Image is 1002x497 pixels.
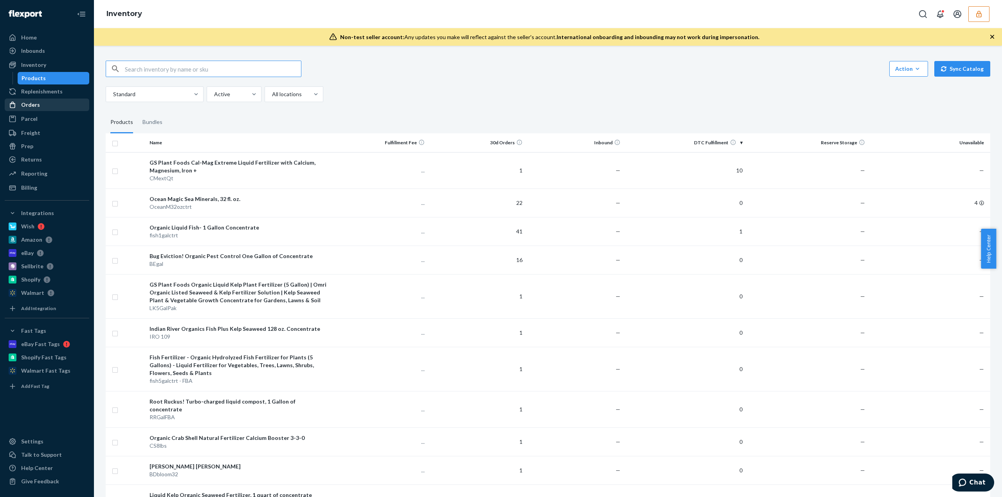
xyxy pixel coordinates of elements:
[271,90,272,98] input: All locations
[5,247,89,259] a: eBay
[5,338,89,350] a: eBay Fast Tags
[21,477,59,485] div: Give Feedback
[21,142,33,150] div: Prep
[21,305,56,312] div: Add Integration
[526,133,624,152] th: Inbound
[5,181,89,194] a: Billing
[21,464,53,472] div: Help Center
[5,207,89,219] button: Integrations
[746,133,868,152] th: Reserve Storage
[333,167,425,174] p: ...
[5,351,89,364] a: Shopify Fast Tags
[868,188,990,217] td: 4
[213,90,214,98] input: Active
[616,228,620,235] span: —
[979,329,984,336] span: —
[5,325,89,337] button: Fast Tags
[860,167,865,174] span: —
[333,466,425,474] p: ...
[915,6,931,22] button: Open Search Box
[150,325,327,333] div: Indian River Organics Fish Plus Kelp Seaweed 128 oz. Concentrate
[21,61,46,69] div: Inventory
[21,184,37,192] div: Billing
[5,475,89,488] button: Give Feedback
[981,229,996,269] span: Help Center
[428,188,526,217] td: 22
[150,195,327,203] div: Ocean Magic Sea Minerals, 32 fl. oz.
[21,367,70,375] div: Walmart Fast Tags
[889,61,928,77] button: Action
[428,217,526,246] td: 41
[860,467,865,474] span: —
[616,199,620,206] span: —
[860,199,865,206] span: —
[333,365,425,373] p: ...
[340,33,759,41] div: Any updates you make will reflect against the seller's account.
[616,438,620,445] span: —
[21,170,47,178] div: Reporting
[952,474,994,493] iframe: Opens a widget where you can chat to one of our agents
[21,88,63,95] div: Replenishments
[150,413,327,421] div: RRGalFBA
[624,456,746,484] td: 0
[150,463,327,470] div: [PERSON_NAME] [PERSON_NAME]
[868,133,990,152] th: Unavailable
[5,462,89,474] a: Help Center
[624,427,746,456] td: 0
[624,133,746,152] th: DTC Fulfillment
[21,383,49,389] div: Add Fast Tag
[150,159,327,174] div: GS Plant Foods Cal-Mag Extreme Liquid Fertilizer with Calcium, Magnesium, Iron +
[330,133,428,152] th: Fulfillment Fee
[150,304,327,312] div: LK5GalPak
[150,333,327,341] div: IRO 109
[428,391,526,427] td: 1
[150,377,327,385] div: fish5galctrt - FBA
[146,133,330,152] th: Name
[428,274,526,318] td: 1
[21,340,60,348] div: eBay Fast Tags
[333,405,425,413] p: ...
[125,61,301,77] input: Search inventory by name or sku
[150,442,327,450] div: CS8lbs
[5,127,89,139] a: Freight
[624,274,746,318] td: 0
[557,34,759,40] span: International onboarding and inbounding may not work during impersonation.
[428,347,526,391] td: 1
[18,72,90,84] a: Products
[5,364,89,377] a: Walmart Fast Tags
[428,152,526,188] td: 1
[860,257,865,263] span: —
[21,156,42,163] div: Returns
[21,353,67,361] div: Shopify Fast Tags
[150,470,327,478] div: BDbloom32
[979,366,984,372] span: —
[100,3,148,25] ol: breadcrumbs
[5,45,89,57] a: Inbounds
[106,9,142,18] a: Inventory
[979,438,984,445] span: —
[21,438,43,445] div: Settings
[21,34,37,41] div: Home
[112,90,113,98] input: Standard
[979,257,984,263] span: —
[428,246,526,274] td: 16
[333,256,425,264] p: ...
[333,199,425,207] p: ...
[860,329,865,336] span: —
[150,281,327,304] div: GS Plant Foods Organic Liquid Kelp Plant Fertilizer (5 Gallon) | Omri Organic Listed Seaweed & Ke...
[616,167,620,174] span: —
[21,289,44,297] div: Walmart
[616,329,620,336] span: —
[5,273,89,286] a: Shopify
[150,231,327,239] div: fish1galctrt
[979,467,984,474] span: —
[110,111,133,133] div: Products
[333,228,425,235] p: ...
[5,435,89,448] a: Settings
[150,224,327,231] div: Organic Liquid Fish- 1 Gallon Concentrate
[150,260,327,268] div: BEgal
[5,380,89,393] a: Add Fast Tag
[860,228,865,235] span: —
[21,222,34,230] div: Wish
